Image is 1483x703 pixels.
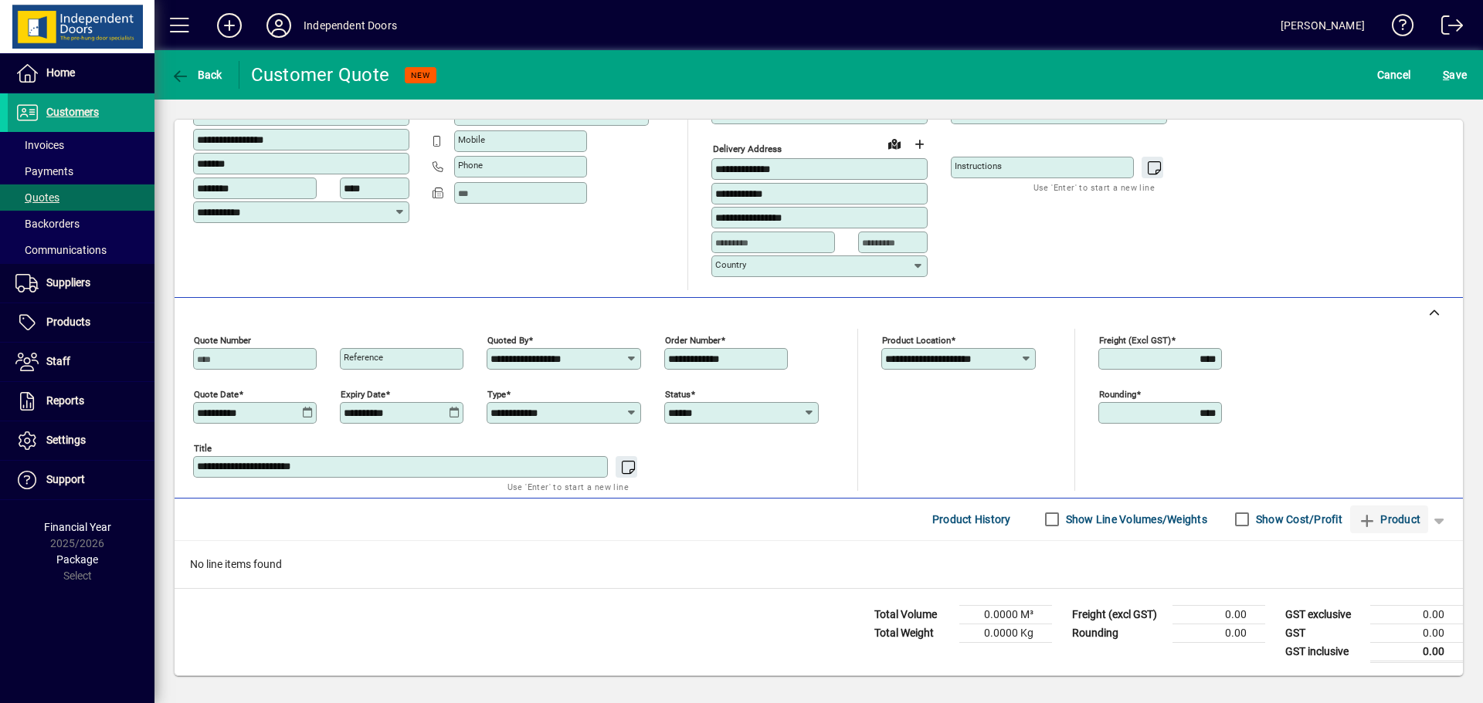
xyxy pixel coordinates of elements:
[1350,505,1428,533] button: Product
[15,218,80,230] span: Backorders
[1443,63,1467,87] span: ave
[1172,624,1265,642] td: 0.00
[458,134,485,145] mat-label: Mobile
[1370,642,1463,661] td: 0.00
[1253,512,1342,527] label: Show Cost/Profit
[8,343,154,381] a: Staff
[8,461,154,499] a: Support
[46,276,90,289] span: Suppliers
[171,69,222,81] span: Back
[15,244,107,256] span: Communications
[8,382,154,421] a: Reports
[46,355,70,367] span: Staff
[1278,624,1370,642] td: GST
[175,541,1463,588] div: No line items found
[15,191,59,204] span: Quotes
[1430,3,1464,53] a: Logout
[665,388,691,399] mat-label: Status
[411,70,430,80] span: NEW
[8,132,154,158] a: Invoices
[8,264,154,302] a: Suppliers
[882,334,951,345] mat-label: Product location
[1439,61,1471,89] button: Save
[46,316,90,328] span: Products
[8,211,154,237] a: Backorders
[304,13,397,38] div: Independent Doors
[194,334,251,345] mat-label: Quote number
[1099,388,1136,399] mat-label: Rounding
[8,54,154,93] a: Home
[44,521,111,533] span: Financial Year
[1278,642,1370,661] td: GST inclusive
[46,66,75,79] span: Home
[1064,605,1172,624] td: Freight (excl GST)
[154,61,239,89] app-page-header-button: Back
[715,259,746,270] mat-label: Country
[867,605,959,624] td: Total Volume
[1278,605,1370,624] td: GST exclusive
[665,334,721,345] mat-label: Order number
[959,605,1052,624] td: 0.0000 M³
[926,505,1017,533] button: Product History
[1064,624,1172,642] td: Rounding
[254,12,304,39] button: Profile
[341,388,385,399] mat-label: Expiry date
[15,165,73,177] span: Payments
[8,303,154,342] a: Products
[8,421,154,460] a: Settings
[8,158,154,184] a: Payments
[46,473,85,485] span: Support
[1370,605,1463,624] td: 0.00
[507,478,629,495] mat-hint: Use 'Enter' to start a new line
[959,624,1052,642] td: 0.0000 Kg
[1377,63,1411,87] span: Cancel
[46,106,99,118] span: Customers
[251,63,390,87] div: Customer Quote
[458,160,483,171] mat-label: Phone
[344,352,383,363] mat-label: Reference
[867,624,959,642] td: Total Weight
[1358,507,1420,532] span: Product
[15,139,64,151] span: Invoices
[487,334,528,345] mat-label: Quoted by
[932,507,1011,532] span: Product History
[955,161,1002,171] mat-label: Instructions
[167,61,226,89] button: Back
[46,434,86,446] span: Settings
[1099,334,1171,345] mat-label: Freight (excl GST)
[1172,605,1265,624] td: 0.00
[1281,13,1365,38] div: [PERSON_NAME]
[907,132,932,157] button: Choose address
[1380,3,1414,53] a: Knowledge Base
[194,388,239,399] mat-label: Quote date
[56,553,98,566] span: Package
[882,131,907,156] a: View on map
[46,394,84,407] span: Reports
[8,237,154,263] a: Communications
[194,442,212,453] mat-label: Title
[205,12,254,39] button: Add
[1063,512,1207,527] label: Show Line Volumes/Weights
[487,388,506,399] mat-label: Type
[8,184,154,211] a: Quotes
[1033,178,1155,196] mat-hint: Use 'Enter' to start a new line
[1370,624,1463,642] td: 0.00
[1443,69,1449,81] span: S
[1373,61,1415,89] button: Cancel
